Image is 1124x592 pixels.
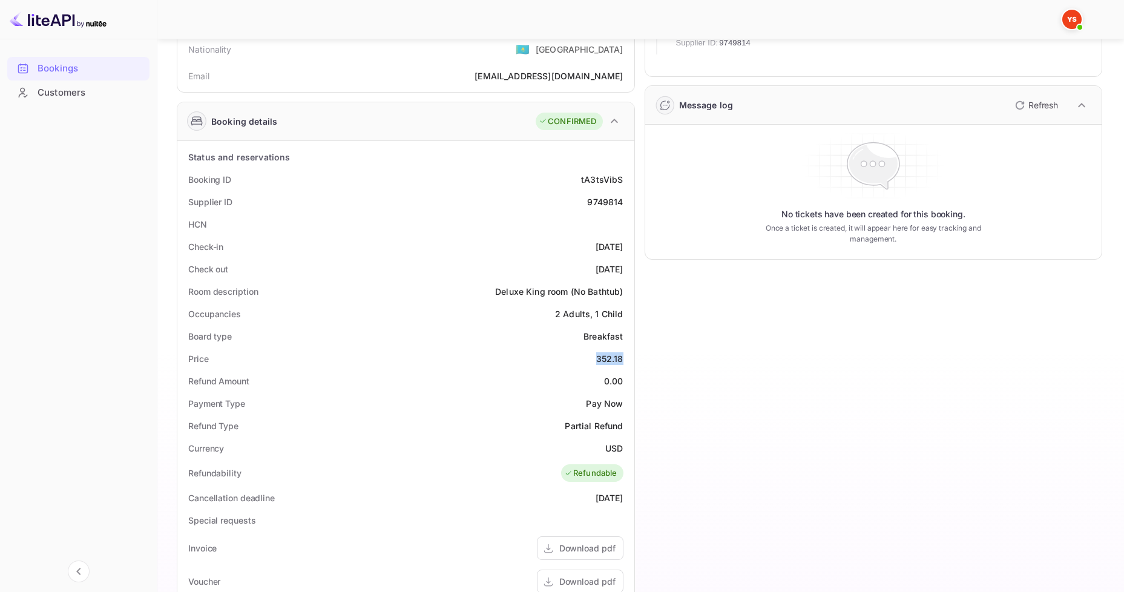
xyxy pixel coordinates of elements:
[7,57,150,81] div: Bookings
[583,330,623,343] div: Breakfast
[188,263,228,275] div: Check out
[1008,96,1063,115] button: Refresh
[38,62,143,76] div: Bookings
[188,492,275,504] div: Cancellation deadline
[188,218,207,231] div: HCN
[188,352,209,365] div: Price
[10,10,107,29] img: LiteAPI logo
[188,514,255,527] div: Special requests
[7,57,150,79] a: Bookings
[495,285,623,298] div: Deluxe King room (No Bathtub)
[188,70,209,82] div: Email
[516,38,530,60] span: United States
[188,375,249,387] div: Refund Amount
[559,575,616,588] div: Download pdf
[188,542,217,554] div: Invoice
[559,542,616,554] div: Download pdf
[751,223,996,245] p: Once a ticket is created, it will appear here for easy tracking and management.
[475,70,623,82] div: [EMAIL_ADDRESS][DOMAIN_NAME]
[586,397,623,410] div: Pay Now
[679,99,734,111] div: Message log
[596,492,623,504] div: [DATE]
[581,173,623,186] div: tA3tsVibS
[188,173,231,186] div: Booking ID
[604,375,623,387] div: 0.00
[188,151,290,163] div: Status and reservations
[188,419,238,432] div: Refund Type
[565,419,623,432] div: Partial Refund
[188,240,223,253] div: Check-in
[605,442,623,455] div: USD
[536,43,623,56] div: [GEOGRAPHIC_DATA]
[188,196,232,208] div: Supplier ID
[1028,99,1058,111] p: Refresh
[555,308,623,320] div: 2 Adults, 1 Child
[188,442,224,455] div: Currency
[676,37,718,49] span: Supplier ID:
[188,575,220,588] div: Voucher
[596,263,623,275] div: [DATE]
[188,43,232,56] div: Nationality
[7,81,150,104] a: Customers
[188,308,241,320] div: Occupancies
[719,37,751,49] span: 9749814
[188,467,242,479] div: Refundability
[7,81,150,105] div: Customers
[596,240,623,253] div: [DATE]
[587,196,623,208] div: 9749814
[188,285,258,298] div: Room description
[781,208,965,220] p: No tickets have been created for this booking.
[596,352,623,365] div: 352.18
[188,397,245,410] div: Payment Type
[188,330,232,343] div: Board type
[564,467,617,479] div: Refundable
[1062,10,1082,29] img: Yandex Support
[68,561,90,582] button: Collapse navigation
[211,115,277,128] div: Booking details
[539,116,596,128] div: CONFIRMED
[38,86,143,100] div: Customers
